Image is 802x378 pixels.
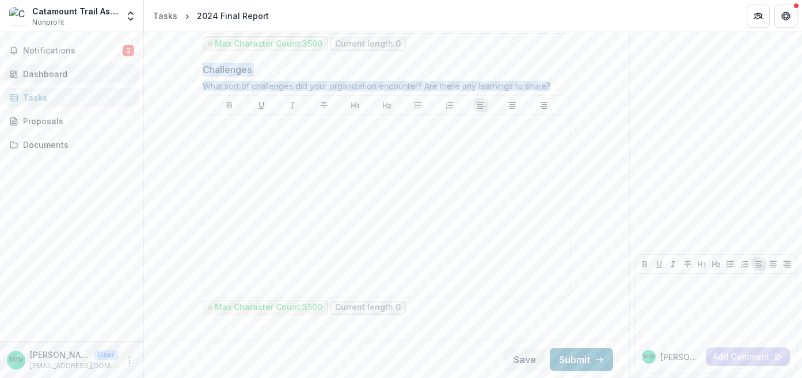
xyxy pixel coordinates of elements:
button: Bold [638,257,652,271]
div: What sort of challenges did your organization encounter? Are there any learnings to share? [203,81,571,96]
button: Italicize [286,98,299,112]
button: Align Center [505,98,519,112]
button: Submit [550,348,613,371]
button: Heading 2 [709,257,723,271]
div: Matt Williams [644,354,655,360]
div: Tasks [153,10,177,22]
div: Matt Williams [9,356,23,364]
nav: breadcrumb [149,7,273,24]
span: Notifications [23,46,123,56]
button: Ordered List [443,98,457,112]
a: Dashboard [5,64,139,83]
p: [EMAIL_ADDRESS][DOMAIN_NAME] [30,361,118,371]
a: Documents [5,135,139,154]
button: Bullet List [411,98,425,112]
button: Heading 2 [380,98,394,112]
button: Underline [652,257,666,271]
button: Save [504,348,545,371]
button: Align Right [780,257,794,271]
a: Tasks [149,7,182,24]
div: 2024 Final Report [197,10,269,22]
button: Underline [254,98,268,112]
p: Current length: 0 [335,303,401,312]
p: User [94,350,118,360]
button: Strike [681,257,694,271]
button: Align Left [752,257,766,271]
button: More [123,353,136,367]
img: Catamount Trail Association [9,7,28,25]
a: Tasks [5,88,139,107]
button: Ordered List [738,257,751,271]
span: 2 [123,45,134,56]
button: Notifications2 [5,41,139,60]
p: Max Character Count: 3500 [215,303,322,312]
span: Nonprofit [32,17,64,28]
button: Bold [223,98,237,112]
div: Proposals [23,115,130,127]
div: Dashboard [23,68,130,80]
p: [PERSON_NAME] [660,351,701,363]
button: Add Comment [706,348,790,366]
button: Get Help [774,5,797,28]
button: Align Center [766,257,780,271]
button: Align Right [537,98,550,112]
button: Italicize [666,257,680,271]
p: [PERSON_NAME] [30,349,90,361]
button: Heading 1 [348,98,362,112]
div: Catamount Trail Association [32,5,118,17]
button: Open entity switcher [123,5,139,28]
button: Bullet List [723,257,737,271]
button: Partners [747,5,770,28]
p: Max Character Count: 3500 [215,39,322,49]
button: Strike [317,98,331,112]
div: Documents [23,139,130,151]
p: Current length: 0 [335,39,401,49]
p: Challenges [203,63,252,77]
button: Align Left [474,98,488,112]
button: Heading 1 [695,257,709,271]
a: Proposals [5,112,139,131]
div: Tasks [23,91,130,104]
